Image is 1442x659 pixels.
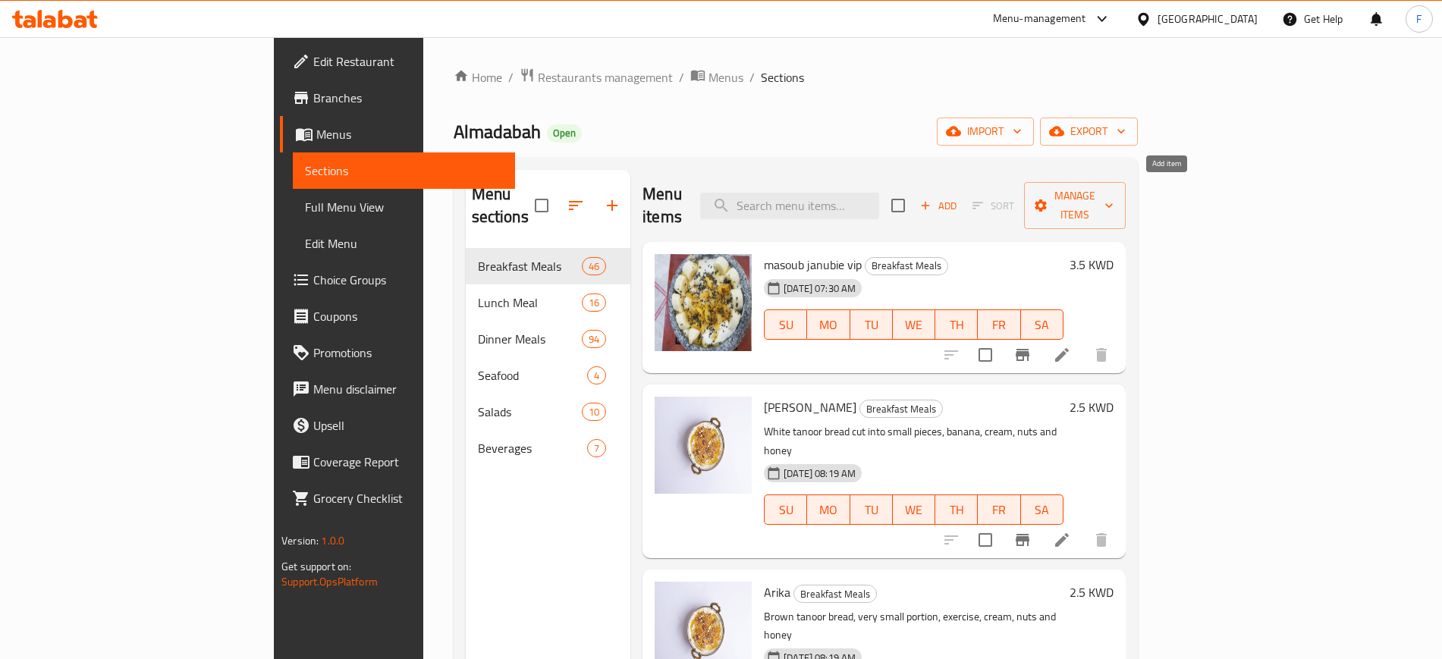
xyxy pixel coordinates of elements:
span: Coupons [313,307,502,325]
span: Select to update [969,339,1001,371]
button: Add [914,194,963,218]
span: Breakfast Meals [860,400,942,418]
a: Branches [280,80,514,116]
span: Choice Groups [313,271,502,289]
span: import [949,122,1022,141]
span: 1.0.0 [321,531,344,551]
span: Breakfast Meals [866,257,947,275]
button: Branch-specific-item [1004,337,1041,373]
span: Full Menu View [305,198,502,216]
span: Promotions [313,344,502,362]
div: Lunch Meal16 [466,284,631,321]
span: Edit Menu [305,234,502,253]
button: SU [764,494,807,525]
span: FR [984,499,1014,521]
a: Menu disclaimer [280,371,514,407]
li: / [679,68,684,86]
span: export [1052,122,1126,141]
div: items [587,366,606,384]
span: [PERSON_NAME] [764,396,856,419]
a: Coupons [280,298,514,334]
span: MO [813,314,844,336]
button: TU [850,309,893,340]
button: export [1040,118,1138,146]
span: Select to update [969,524,1001,556]
span: 7 [588,441,605,456]
button: delete [1083,522,1120,558]
span: Salads [478,403,582,421]
span: Sections [761,68,804,86]
a: Grocery Checklist [280,480,514,516]
a: Edit menu item [1053,531,1071,549]
h6: 2.5 KWD [1070,397,1114,418]
span: Sort sections [558,187,594,224]
a: Edit Menu [293,225,514,262]
span: Grocery Checklist [313,489,502,507]
a: Upsell [280,407,514,444]
span: Breakfast Meals [478,257,582,275]
div: Salads10 [466,394,631,430]
h6: 3.5 KWD [1070,254,1114,275]
span: Lunch Meal [478,293,582,312]
span: 4 [588,369,605,383]
div: Beverages [478,439,587,457]
img: masoub janubie vip [655,254,752,351]
span: Upsell [313,416,502,435]
span: [DATE] 08:19 AM [778,466,862,481]
button: FR [978,494,1020,525]
span: 10 [583,405,605,419]
span: Select section [882,190,914,221]
div: Breakfast Meals [793,585,877,603]
span: TH [941,499,972,521]
span: Version: [281,531,319,551]
span: [DATE] 07:30 AM [778,281,862,296]
span: 94 [583,332,605,347]
span: WE [899,499,929,521]
span: Restaurants management [538,68,673,86]
span: SA [1027,314,1057,336]
span: SU [771,499,801,521]
div: items [582,403,606,421]
span: SA [1027,499,1057,521]
span: FR [984,314,1014,336]
span: Edit Restaurant [313,52,502,71]
button: import [937,118,1034,146]
div: Dinner Meals94 [466,321,631,357]
li: / [749,68,755,86]
span: WE [899,314,929,336]
button: TH [935,494,978,525]
a: Menus [280,116,514,152]
span: Breakfast Meals [794,585,876,603]
span: Manage items [1036,187,1114,224]
div: Open [547,124,582,143]
button: FR [978,309,1020,340]
input: search [700,193,879,219]
nav: breadcrumb [454,67,1138,87]
a: Promotions [280,334,514,371]
a: Full Menu View [293,189,514,225]
span: Menus [708,68,743,86]
a: Menus [690,67,743,87]
span: masoub janubie vip [764,253,862,276]
p: Brown tanoor bread, very small portion, exercise, cream, nuts and honey [764,607,1063,645]
a: Coverage Report [280,444,514,480]
div: Breakfast Meals46 [466,248,631,284]
div: Menu-management [993,10,1086,28]
button: WE [893,309,935,340]
a: Support.OpsPlatform [281,572,378,592]
button: delete [1083,337,1120,373]
a: Edit Restaurant [280,43,514,80]
div: [GEOGRAPHIC_DATA] [1158,11,1258,27]
a: Restaurants management [520,67,673,87]
span: 46 [583,259,605,274]
span: TU [856,499,887,521]
span: Menu disclaimer [313,380,502,398]
button: Branch-specific-item [1004,522,1041,558]
h2: Menu items [642,183,682,228]
span: Select all sections [526,190,558,221]
span: Seafood [478,366,587,384]
button: SU [764,309,807,340]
